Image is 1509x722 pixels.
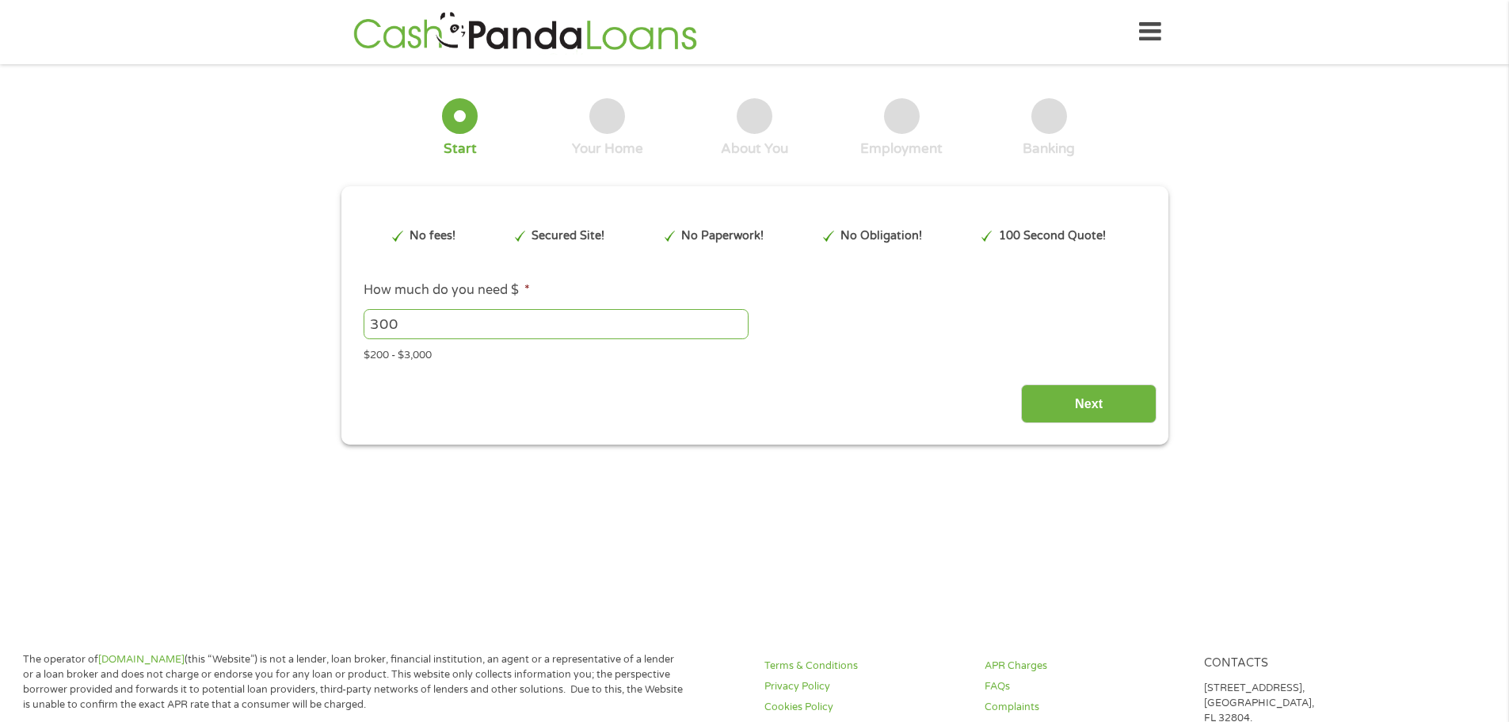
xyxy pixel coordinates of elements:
[364,282,530,299] label: How much do you need $
[681,227,764,245] p: No Paperwork!
[349,10,702,55] img: GetLoanNow Logo
[764,659,966,674] a: Terms & Conditions
[840,227,922,245] p: No Obligation!
[364,342,1145,364] div: $200 - $3,000
[985,659,1186,674] a: APR Charges
[985,700,1186,715] a: Complaints
[764,679,966,694] a: Privacy Policy
[985,679,1186,694] a: FAQs
[999,227,1106,245] p: 100 Second Quote!
[860,140,943,158] div: Employment
[721,140,788,158] div: About You
[444,140,477,158] div: Start
[410,227,455,245] p: No fees!
[572,140,643,158] div: Your Home
[23,652,684,712] p: The operator of (this “Website”) is not a lender, loan broker, financial institution, an agent or...
[1204,656,1405,671] h4: Contacts
[532,227,604,245] p: Secured Site!
[1021,384,1157,423] input: Next
[1023,140,1075,158] div: Banking
[98,653,185,666] a: [DOMAIN_NAME]
[764,700,966,715] a: Cookies Policy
